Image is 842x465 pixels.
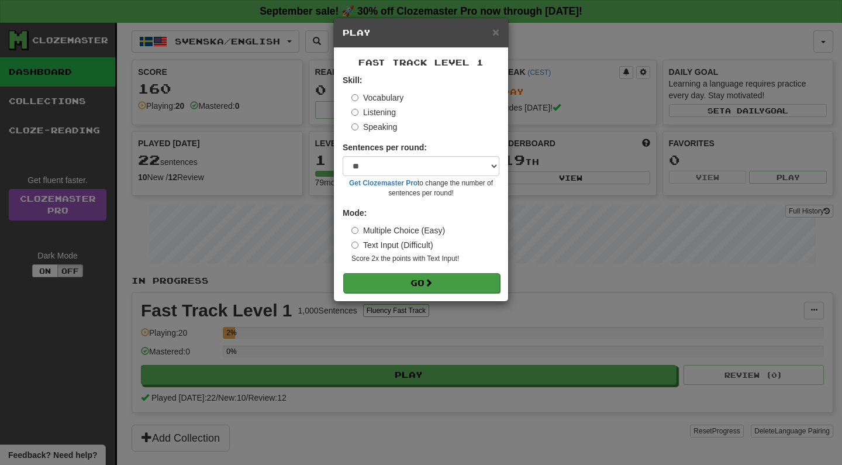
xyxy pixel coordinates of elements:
[351,109,358,116] input: Listening
[492,25,499,39] span: ×
[351,121,397,133] label: Speaking
[343,75,362,85] strong: Skill:
[351,123,358,130] input: Speaking
[343,142,427,153] label: Sentences per round:
[351,94,358,101] input: Vocabulary
[358,57,484,67] span: Fast Track Level 1
[343,208,367,218] strong: Mode:
[349,179,417,187] a: Get Clozemaster Pro
[351,242,358,249] input: Text Input (Difficult)
[351,239,433,251] label: Text Input (Difficult)
[343,273,500,293] button: Go
[343,178,499,198] small: to change the number of sentences per round!
[351,225,445,236] label: Multiple Choice (Easy)
[492,26,499,38] button: Close
[351,227,358,234] input: Multiple Choice (Easy)
[351,254,499,264] small: Score 2x the points with Text Input !
[351,106,396,118] label: Listening
[343,27,499,39] h5: Play
[351,92,403,104] label: Vocabulary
